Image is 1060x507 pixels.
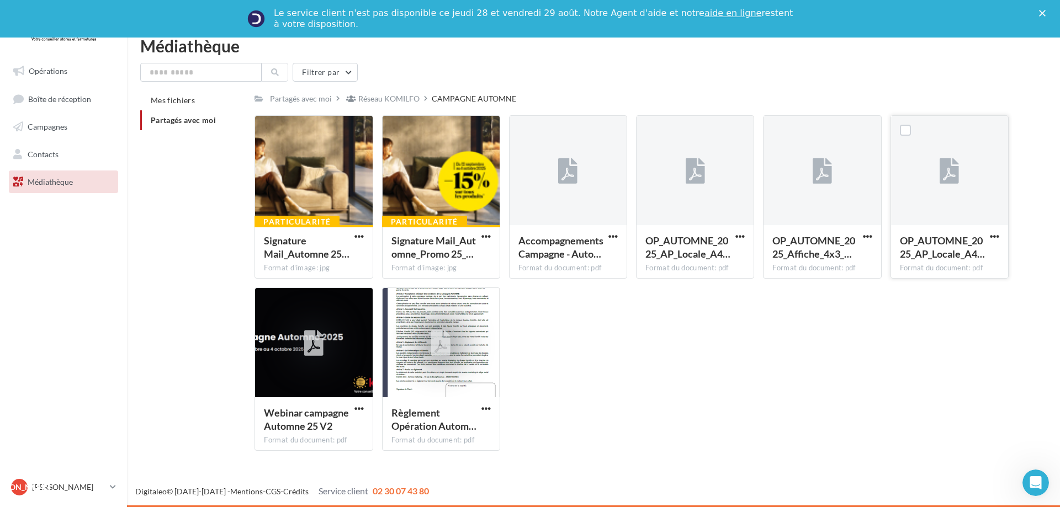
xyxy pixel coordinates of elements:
div: Format du document: pdf [391,435,491,445]
span: 02 30 07 43 80 [373,485,429,496]
div: Format d'image: jpg [391,263,491,273]
a: Crédits [283,487,309,496]
div: Format du document: pdf [772,263,872,273]
div: Format du document: pdf [900,263,999,273]
div: Médiathèque [140,38,1047,54]
div: Format du document: pdf [264,435,363,445]
a: Boîte de réception [7,87,120,111]
p: [PERSON_NAME] [32,482,105,493]
span: Signature Mail_Automne 25_3681x1121 [264,234,349,260]
div: Le service client n'est pas disponible ce jeudi 28 et vendredi 29 août. Notre Agent d'aide et not... [274,8,795,30]
a: Digitaleo [135,487,167,496]
a: Médiathèque [7,170,120,194]
iframe: Intercom live chat [1022,469,1049,496]
span: Service client [319,485,368,496]
div: Fermer [1039,10,1050,17]
span: Mes fichiers [151,95,195,105]
a: [PERSON_NAME] [PERSON_NAME] [9,477,118,498]
div: Réseau KOMILFO [358,93,420,104]
span: OP_AUTOMNE_2025_AP_Locale_A4_Paysage_HD [900,234,985,260]
a: Opérations [7,60,120,83]
img: Profile image for Service-Client [247,10,265,28]
a: aide en ligne [704,8,761,18]
a: Mentions [230,487,263,496]
span: Règlement Opération Automne 2025 [391,407,476,432]
span: Campagnes [28,122,67,131]
div: Partagés avec moi [270,93,332,104]
span: Boîte de réception [28,94,91,103]
div: Format du document: pdf [645,263,745,273]
a: Contacts [7,143,120,166]
button: Filtrer par [293,63,358,82]
span: AccompagnementsCampagne - Automne 2025 [518,234,603,260]
div: Format du document: pdf [518,263,618,273]
span: OP_AUTOMNE_2025_AP_Locale_A4_Portrait_HD [645,234,730,260]
div: Particularité [382,216,467,228]
span: Signature Mail_Automne_Promo 25_3681x1121 [391,234,476,260]
a: CGS [266,487,280,496]
span: Webinar campagne Automne 25 V2 [264,407,349,432]
span: Contacts [28,150,59,159]
span: Opérations [29,66,67,76]
div: Format d'image: jpg [264,263,363,273]
span: © [DATE]-[DATE] - - - [135,487,429,496]
span: OP_AUTOMNE_2025_Affiche_4x3_HD [772,234,855,260]
a: Campagnes [7,115,120,138]
div: CAMPAGNE AUTOMNE [432,93,516,104]
div: Particularité [255,216,340,228]
span: Partagés avec moi [151,115,216,125]
span: Médiathèque [28,177,73,186]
